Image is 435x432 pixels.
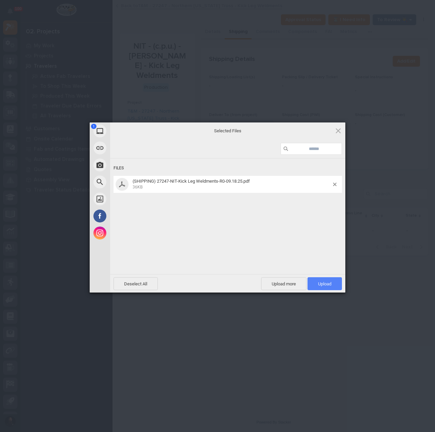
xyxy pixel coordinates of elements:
[133,179,250,184] span: (SHIPPING) 27247-NIT-Kick Leg Weldments-R0-09.18.25.pdf
[261,277,306,290] span: Upload more
[90,139,171,156] div: Link (URL)
[114,277,158,290] span: Deselect All
[90,190,171,207] div: Unsplash
[90,225,171,242] div: Instagram
[160,128,296,134] span: Selected Files
[90,207,171,225] div: Facebook
[307,277,342,290] span: Upload
[133,185,142,189] span: 36KB
[318,281,331,286] span: Upload
[131,179,333,190] span: (SHIPPING) 27247-NIT-Kick Leg Weldments-R0-09.18.25.pdf
[90,156,171,173] div: Take Photo
[114,162,342,175] div: Files
[90,122,171,139] div: My Device
[90,173,171,190] div: Web Search
[334,127,342,134] span: Click here or hit ESC to close picker
[91,124,96,129] span: 1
